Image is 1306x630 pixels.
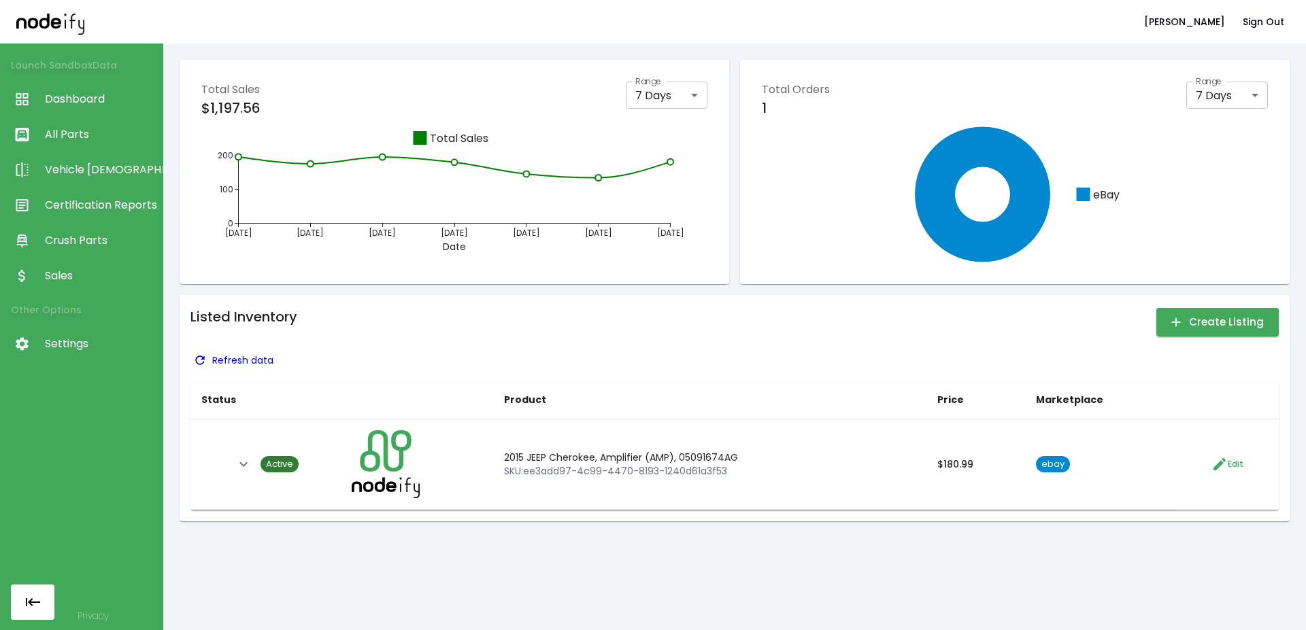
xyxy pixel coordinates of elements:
[762,82,830,98] p: Total Orders
[16,9,84,34] img: nodeify
[228,217,233,229] tspan: 0
[212,353,273,367] p: Refresh data
[937,457,1014,471] p: $ 180.99
[45,91,156,107] span: Dashboard
[190,306,297,328] h6: Listed Inventory
[1036,393,1165,408] h6: Marketplace
[201,82,261,98] p: Total Sales
[220,183,233,195] tspan: 100
[1228,457,1243,471] span: Edit
[190,349,279,371] button: Refresh data
[441,227,468,239] tspan: [DATE]
[45,162,156,178] span: Vehicle [DEMOGRAPHIC_DATA]
[297,227,324,239] tspan: [DATE]
[1196,75,1222,87] label: Range
[513,227,540,239] tspan: [DATE]
[504,464,916,478] p: SKU: ee3add97-4c99-4470-8193-1240d61a3f53
[937,393,1014,408] h6: Price
[504,393,916,408] h6: Product
[45,336,156,352] span: Settings
[1156,308,1279,336] button: Create Listing
[585,227,612,239] tspan: [DATE]
[261,458,299,471] span: Active
[626,82,707,109] div: 7 Days
[218,150,233,161] tspan: 200
[635,75,661,87] label: Range
[201,393,330,408] h6: Status
[504,451,916,464] p: 2015 JEEP Cherokee, Amplifier (AMP), 05091674AG
[78,609,109,623] a: Privacy
[45,126,156,143] span: All Parts
[45,268,156,284] span: Sales
[1036,458,1070,471] span: ebay
[1208,453,1247,476] button: Edit
[1237,10,1290,35] button: Sign Out
[225,227,252,239] tspan: [DATE]
[352,430,420,498] img: listing image
[232,453,255,476] button: Expand
[1139,10,1230,35] button: [PERSON_NAME]
[45,197,156,213] span: Certification Reports
[657,227,684,239] tspan: [DATE]
[369,227,396,239] tspan: [DATE]
[762,101,830,116] h6: 1
[255,456,299,472] a: Active
[1186,82,1268,109] div: 7 Days
[1036,457,1070,470] a: ebay
[443,240,466,253] tspan: Date
[45,232,156,249] span: Crush Parts
[201,101,261,116] h6: $1,197.56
